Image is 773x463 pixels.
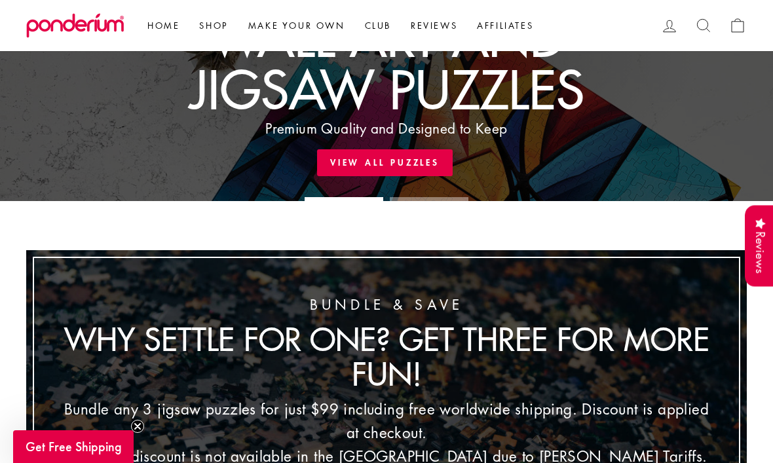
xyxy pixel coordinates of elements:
[26,13,124,38] img: Ponderium
[131,420,144,433] button: Close teaser
[745,205,773,287] div: Reviews
[401,14,467,37] a: Reviews
[189,14,238,37] a: Shop
[138,14,189,37] a: Home
[26,438,122,455] span: Get Free Shipping
[305,197,383,201] li: Page dot 1
[13,430,134,463] div: Get Free ShippingClose teaser
[63,297,710,313] div: Bundle & Save
[63,321,710,390] div: Why Settle for One? Get Three for More Fun!
[355,14,401,37] a: Club
[467,14,543,37] a: Affiliates
[238,14,355,37] a: Make Your Own
[317,149,453,176] a: View All Puzzles
[390,197,468,201] li: Page dot 2
[131,14,543,37] ul: Primary
[265,118,507,139] div: Premium Quality and Designed to Keep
